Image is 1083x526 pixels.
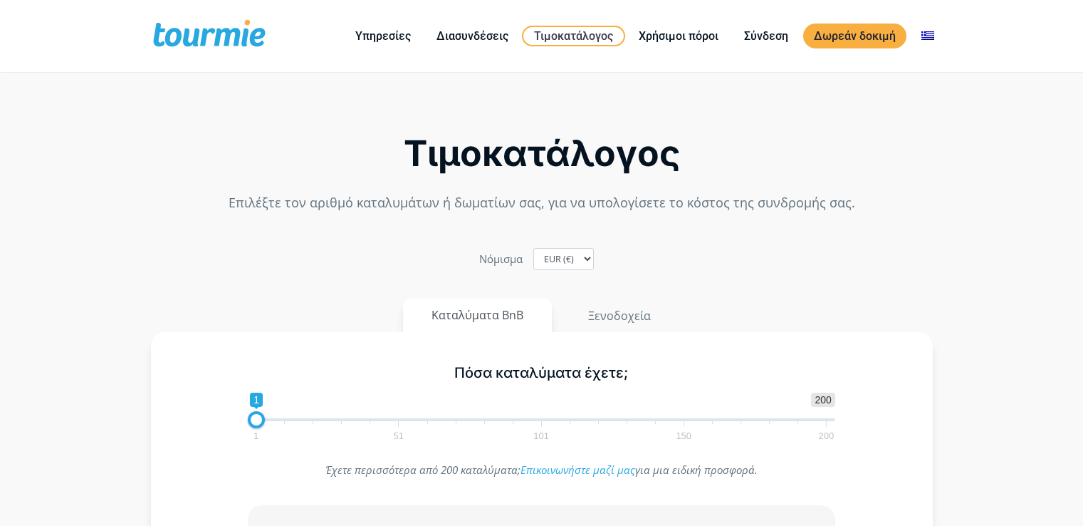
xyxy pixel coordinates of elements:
a: Υπηρεσίες [345,27,422,45]
h2: Τιμοκατάλογος [151,137,933,170]
h5: Πόσα καταλύματα έχετε; [248,364,835,382]
a: Χρήσιμοι πόροι [628,27,729,45]
span: 150 [674,433,694,439]
label: Nόμισμα [479,249,523,269]
a: Δωρεάν δοκιμή [803,24,906,48]
p: Επιλέξτε τον αριθμό καταλυμάτων ή δωματίων σας, για να υπολογίσετε το κόστος της συνδρομής σας. [151,193,933,212]
span: 1 [251,433,261,439]
a: Τιμοκατάλογος [522,26,625,46]
a: Αλλαγή σε [911,27,945,45]
span: 200 [817,433,837,439]
a: Διασυνδέσεις [426,27,519,45]
span: 1 [250,393,263,407]
p: Έχετε περισσότερα από 200 καταλύματα; για μια ειδική προσφορά. [248,460,835,480]
span: 200 [811,393,835,407]
span: 101 [531,433,551,439]
span: 51 [392,433,406,439]
button: Ξενοδοχεία [559,299,680,333]
a: Επικοινωνήστε μαζί μας [520,463,635,477]
button: Καταλύματα BnB [403,299,552,332]
a: Σύνδεση [733,27,799,45]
